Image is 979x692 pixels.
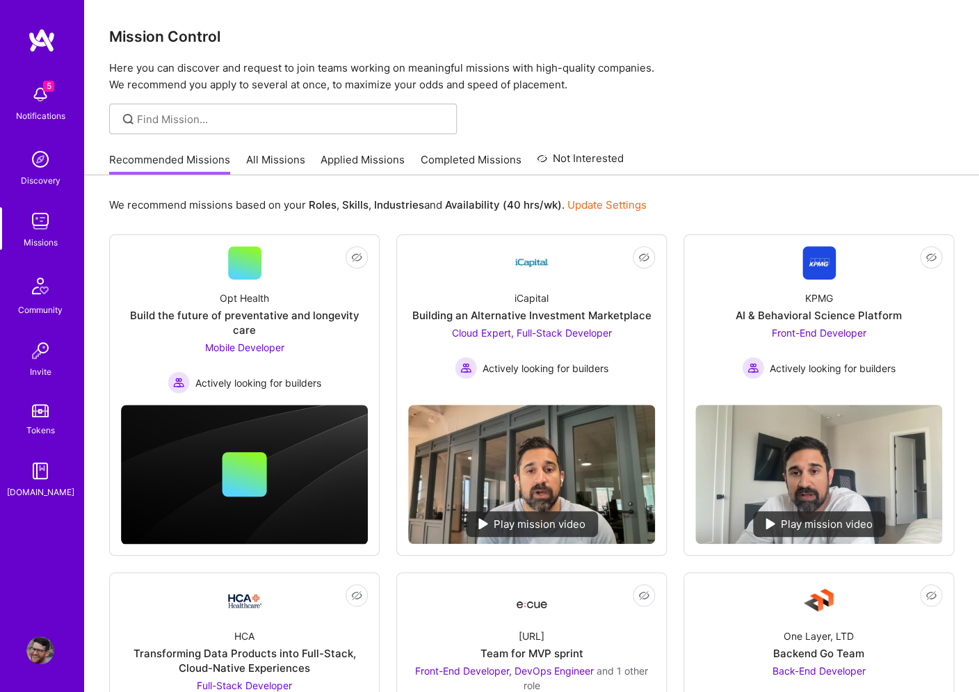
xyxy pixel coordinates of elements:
[18,303,63,317] div: Community
[121,646,368,675] div: Transforming Data Products into Full-Stack, Cloud-Native Experiences
[26,337,54,364] img: Invite
[351,590,362,601] i: icon EyeClosed
[246,152,305,175] a: All Missions
[537,150,624,175] a: Not Interested
[925,590,937,601] i: icon EyeClosed
[452,327,612,339] span: Cloud Expert, Full-Stack Developer
[321,152,405,175] a: Applied Missions
[309,198,337,211] b: Roles
[695,246,942,394] a: Company LogoKPMGAI & Behavioral Science PlatformFront-End Developer Actively looking for builders...
[408,405,655,544] img: No Mission
[478,518,488,529] img: play
[772,327,866,339] span: Front-End Developer
[351,252,362,263] i: icon EyeClosed
[421,152,521,175] a: Completed Missions
[772,665,866,677] span: Back-End Developer
[736,308,902,323] div: AI & Behavioral Science Platform
[766,518,775,529] img: play
[802,246,836,280] img: Company Logo
[30,364,51,379] div: Invite
[109,60,954,93] p: Here you can discover and request to join teams working on meaningful missions with high-quality ...
[109,28,954,45] h3: Mission Control
[26,457,54,485] img: guide book
[784,629,854,643] div: One Layer, LTD
[109,152,230,175] a: Recommended Missions
[7,485,74,499] div: [DOMAIN_NAME]
[32,404,49,417] img: tokens
[197,679,292,691] span: Full-Stack Developer
[412,308,652,323] div: Building an Alternative Investment Marketplace
[638,590,649,601] i: icon EyeClosed
[205,341,284,353] span: Mobile Developer
[24,269,57,303] img: Community
[805,291,833,305] div: KPMG
[483,361,608,376] span: Actively looking for builders
[524,665,649,691] span: and 1 other role
[374,198,424,211] b: Industries
[480,646,583,661] div: Team for MVP sprint
[753,511,885,537] div: Play mission video
[120,111,136,127] i: icon SearchGrey
[925,252,937,263] i: icon EyeClosed
[228,594,261,608] img: Company Logo
[773,646,864,661] div: Backend Go Team
[415,665,594,677] span: Front-End Developer, DevOps Engineer
[515,588,549,613] img: Company Logo
[770,361,896,376] span: Actively looking for builders
[519,629,544,643] div: [URL]
[195,376,321,390] span: Actively looking for builders
[445,198,562,211] b: Availability (40 hrs/wk)
[220,291,269,305] div: Opt Health
[342,198,369,211] b: Skills
[43,81,54,92] span: 5
[638,252,649,263] i: icon EyeClosed
[24,235,58,250] div: Missions
[109,198,647,212] p: We recommend missions based on your , , and .
[234,629,254,643] div: HCA
[121,308,368,337] div: Build the future of preventative and longevity care
[26,145,54,173] img: discovery
[16,108,65,123] div: Notifications
[455,357,477,379] img: Actively looking for builders
[26,81,54,108] img: bell
[742,357,764,379] img: Actively looking for builders
[515,246,549,280] img: Company Logo
[408,246,655,394] a: Company LogoiCapitalBuilding an Alternative Investment MarketplaceCloud Expert, Full-Stack Develo...
[515,291,549,305] div: iCapital
[567,198,647,211] a: Update Settings
[466,511,598,537] div: Play mission video
[26,636,54,664] img: User Avatar
[695,405,942,544] img: No Mission
[21,173,60,188] div: Discovery
[121,246,368,394] a: Opt HealthBuild the future of preventative and longevity careMobile Developer Actively looking fo...
[121,405,368,545] img: cover
[26,207,54,235] img: teamwork
[802,584,836,618] img: Company Logo
[137,112,446,127] input: Find Mission...
[23,636,58,664] a: User Avatar
[168,371,190,394] img: Actively looking for builders
[26,423,55,437] div: Tokens
[28,28,56,53] img: logo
